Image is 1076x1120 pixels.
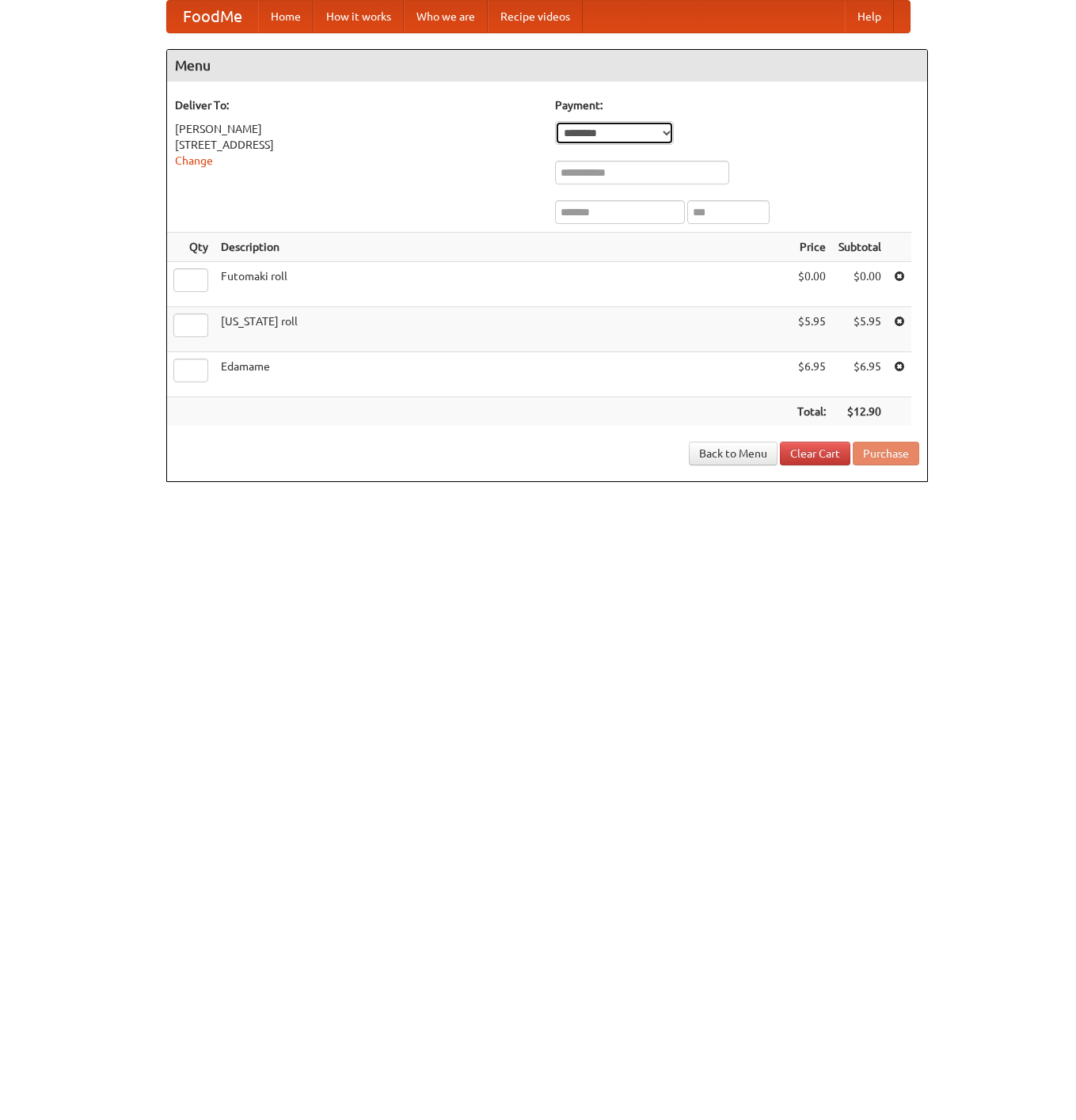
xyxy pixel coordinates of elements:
a: Recipe videos [488,1,583,32]
th: Price [791,233,832,262]
th: Total: [791,397,832,427]
td: [US_STATE] roll [215,307,791,352]
a: Change [175,154,213,167]
div: [STREET_ADDRESS] [175,137,539,153]
td: $0.00 [791,262,832,307]
td: Edamame [215,352,791,397]
th: Description [215,233,791,262]
td: $5.95 [791,307,832,352]
a: Help [845,1,894,32]
th: Subtotal [832,233,888,262]
div: [PERSON_NAME] [175,121,539,137]
h5: Payment: [555,97,919,113]
th: $12.90 [832,397,888,427]
th: Qty [167,233,215,262]
a: FoodMe [167,1,258,32]
a: Home [258,1,314,32]
td: $0.00 [832,262,888,307]
h5: Deliver To: [175,97,539,113]
h4: Menu [167,50,927,82]
td: Futomaki roll [215,262,791,307]
button: Purchase [853,442,919,465]
td: $5.95 [832,307,888,352]
td: $6.95 [791,352,832,397]
a: Clear Cart [780,442,850,465]
a: How it works [314,1,404,32]
a: Back to Menu [689,442,778,465]
td: $6.95 [832,352,888,397]
a: Who we are [404,1,488,32]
